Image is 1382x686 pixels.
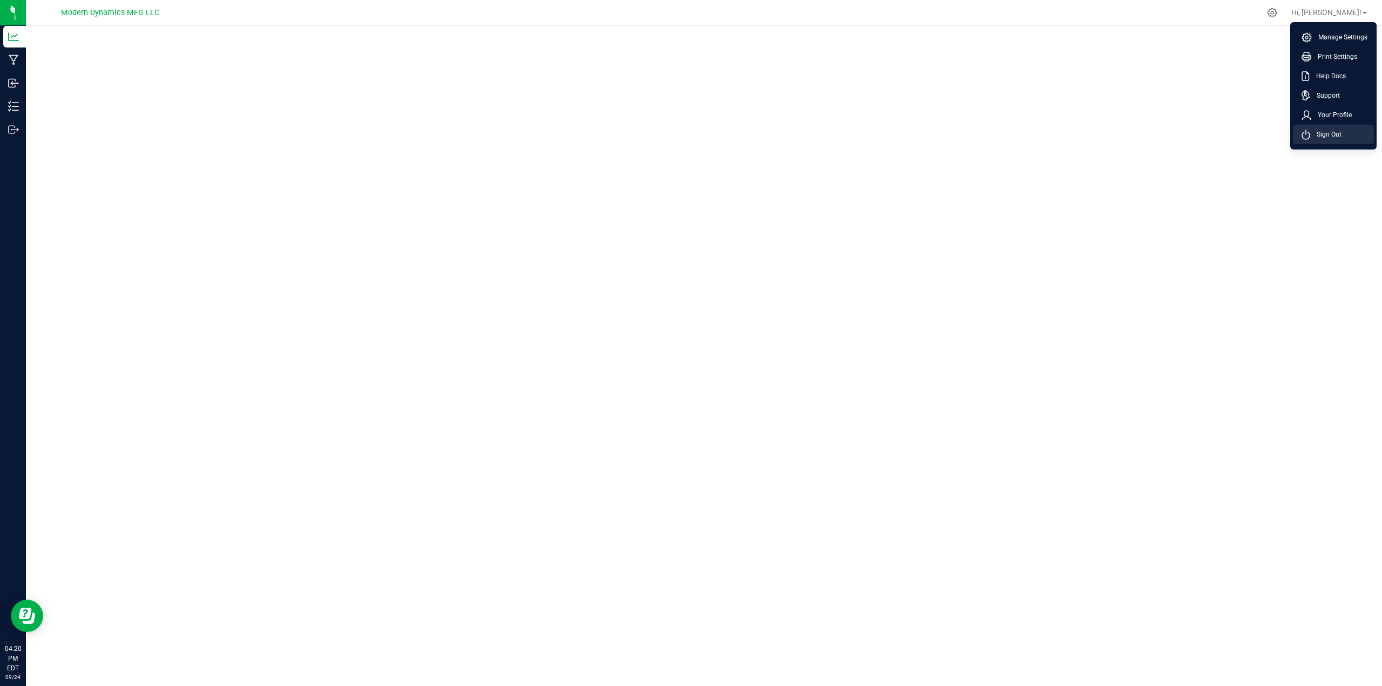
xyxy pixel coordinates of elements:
iframe: Resource center [11,600,43,632]
p: 04:20 PM EDT [5,644,21,673]
inline-svg: Outbound [8,124,19,135]
li: Sign Out [1293,125,1374,144]
inline-svg: Analytics [8,31,19,42]
a: Help Docs [1302,71,1370,81]
span: Sign Out [1310,129,1342,140]
inline-svg: Manufacturing [8,55,19,65]
span: Help Docs [1310,71,1346,81]
span: Print Settings [1311,51,1357,62]
inline-svg: Inventory [8,101,19,112]
a: Support [1302,90,1370,101]
div: Manage settings [1265,8,1279,18]
span: Manage Settings [1312,32,1367,43]
p: 09/24 [5,673,21,681]
span: Modern Dynamics MFG LLC [61,8,159,17]
span: Support [1310,90,1340,101]
span: Your Profile [1311,110,1352,120]
inline-svg: Inbound [8,78,19,89]
span: Hi, [PERSON_NAME]! [1291,8,1361,17]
